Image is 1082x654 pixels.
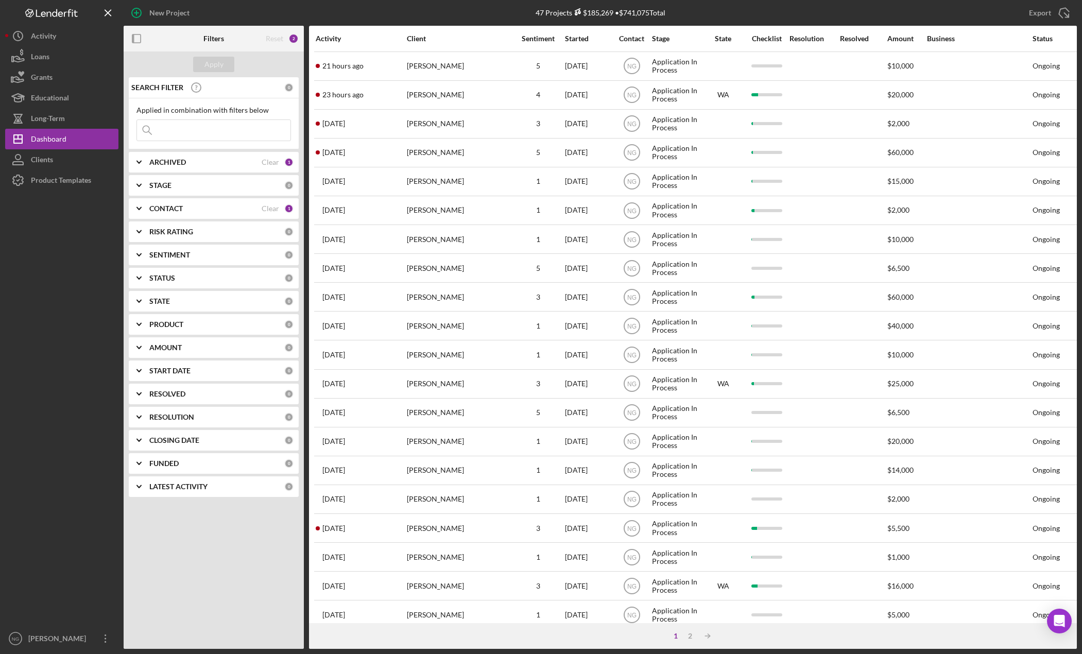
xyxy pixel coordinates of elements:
[627,438,637,445] text: NG
[512,466,564,474] div: 1
[322,611,345,619] time: 2025-09-25 13:44
[702,582,744,590] div: WA
[745,35,788,43] div: Checklist
[627,525,637,532] text: NG
[149,436,199,444] b: CLOSING DATE
[31,26,56,49] div: Activity
[652,312,701,339] div: Application In Process
[627,149,637,157] text: NG
[149,3,190,23] div: New Project
[31,149,53,173] div: Clients
[284,343,294,352] div: 0
[1033,62,1060,70] div: Ongoing
[1033,235,1060,244] div: Ongoing
[683,632,697,640] div: 2
[284,83,294,92] div: 0
[5,67,118,88] a: Grants
[536,8,665,17] div: 47 Projects • $741,075 Total
[149,181,171,190] b: STAGE
[322,293,345,301] time: 2025-10-02 06:10
[5,46,118,67] a: Loans
[652,110,701,137] div: Application In Process
[322,91,364,99] time: 2025-10-03 21:01
[652,139,701,166] div: Application In Process
[322,235,345,244] time: 2025-10-02 19:24
[5,88,118,108] a: Educational
[284,181,294,190] div: 0
[322,553,345,561] time: 2025-09-26 02:06
[284,158,294,167] div: 1
[512,177,564,185] div: 1
[627,467,637,474] text: NG
[316,35,406,43] div: Activity
[284,204,294,213] div: 1
[322,380,345,388] time: 2025-09-30 13:51
[512,119,564,128] div: 3
[284,320,294,329] div: 0
[149,228,193,236] b: RISK RATING
[322,408,345,417] time: 2025-09-29 20:06
[627,381,637,388] text: NG
[1033,264,1060,272] div: Ongoing
[927,35,1030,43] div: Business
[1033,553,1060,561] div: Ongoing
[565,370,611,398] div: [DATE]
[149,274,175,282] b: STATUS
[407,254,510,282] div: [PERSON_NAME]
[407,457,510,484] div: [PERSON_NAME]
[1047,609,1072,633] div: Open Intercom Messenger
[652,601,701,628] div: Application In Process
[322,62,364,70] time: 2025-10-03 22:43
[627,63,637,70] text: NG
[407,168,510,195] div: [PERSON_NAME]
[284,412,294,422] div: 0
[565,35,611,43] div: Started
[512,148,564,157] div: 5
[1019,3,1077,23] button: Export
[322,264,345,272] time: 2025-10-02 18:59
[262,158,279,166] div: Clear
[627,207,637,214] text: NG
[31,67,53,90] div: Grants
[512,35,564,43] div: Sentiment
[149,343,182,352] b: AMOUNT
[565,226,611,253] div: [DATE]
[203,35,224,43] b: Filters
[627,265,637,272] text: NG
[565,341,611,368] div: [DATE]
[887,437,914,445] span: $20,000
[652,543,701,571] div: Application In Process
[262,204,279,213] div: Clear
[407,35,510,43] div: Client
[512,293,564,301] div: 3
[627,582,637,590] text: NG
[652,341,701,368] div: Application In Process
[565,514,611,542] div: [DATE]
[1033,437,1060,445] div: Ongoing
[149,251,190,259] b: SENTIMENT
[31,129,66,152] div: Dashboard
[1033,119,1060,128] div: Ongoing
[565,168,611,195] div: [DATE]
[407,572,510,599] div: [PERSON_NAME]
[1033,351,1060,359] div: Ongoing
[407,81,510,109] div: [PERSON_NAME]
[1033,177,1060,185] div: Ongoing
[149,297,170,305] b: STATE
[887,553,909,561] span: $1,000
[627,178,637,185] text: NG
[1033,582,1060,590] div: Ongoing
[652,399,701,426] div: Application In Process
[887,408,909,417] span: $6,500
[702,35,744,43] div: State
[149,320,183,329] b: PRODUCT
[322,524,345,532] time: 2025-09-27 02:18
[1033,466,1060,474] div: Ongoing
[1033,148,1060,157] div: Ongoing
[565,53,611,80] div: [DATE]
[407,341,510,368] div: [PERSON_NAME]
[5,108,118,129] button: Long-Term
[887,35,926,43] div: Amount
[31,88,69,111] div: Educational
